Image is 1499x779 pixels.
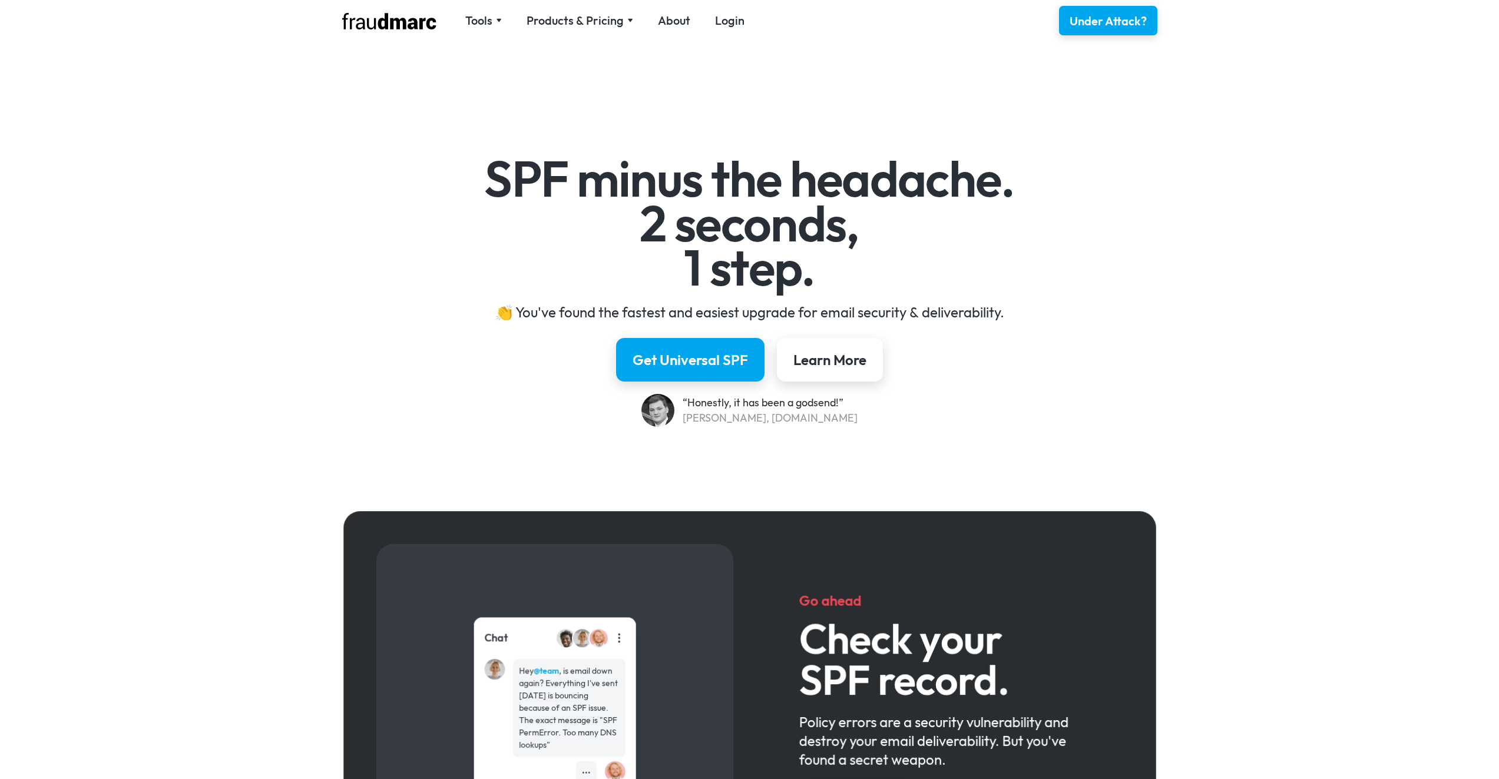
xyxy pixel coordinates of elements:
[527,12,624,29] div: Products & Pricing
[465,12,502,29] div: Tools
[799,618,1090,700] h3: Check your SPF record.
[793,350,866,369] div: Learn More
[581,767,590,779] div: •••
[408,157,1091,290] h1: SPF minus the headache. 2 seconds, 1 step.
[1070,13,1147,29] div: Under Attack?
[408,303,1091,321] div: 👏 You've found the fastest and easiest upgrade for email security & deliverability.
[683,410,858,426] div: [PERSON_NAME], [DOMAIN_NAME]
[633,350,748,369] div: Get Universal SPF
[616,338,765,382] a: Get Universal SPF
[1059,6,1157,35] a: Under Attack?
[534,665,559,676] strong: @team
[799,591,1090,609] h5: Go ahead
[465,12,492,29] div: Tools
[484,630,508,645] div: Chat
[799,712,1090,769] div: Policy errors are a security vulnerability and destroy your email deliverability. But you've foun...
[519,665,619,751] div: Hey , is email down again? Everything I've sent [DATE] is bouncing because of an SPF issue. The e...
[683,395,858,410] div: “Honestly, it has been a godsend!”
[715,12,744,29] a: Login
[777,338,883,382] a: Learn More
[527,12,633,29] div: Products & Pricing
[658,12,690,29] a: About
